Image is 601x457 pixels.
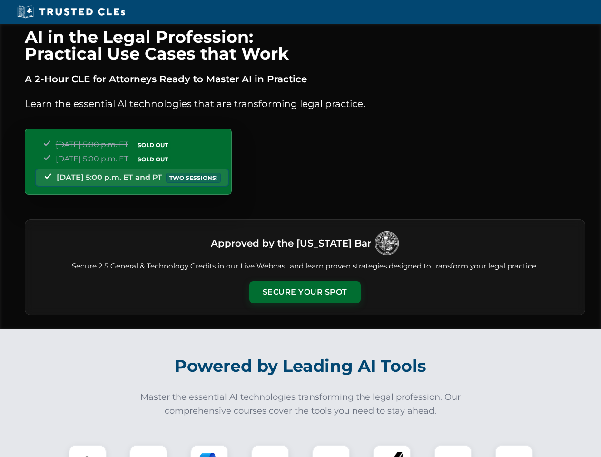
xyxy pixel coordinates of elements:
p: Learn the essential AI technologies that are transforming legal practice. [25,96,585,111]
span: SOLD OUT [134,140,171,150]
h3: Approved by the [US_STATE] Bar [211,235,371,252]
p: A 2-Hour CLE for Attorneys Ready to Master AI in Practice [25,71,585,87]
img: Trusted CLEs [14,5,128,19]
span: [DATE] 5:00 p.m. ET [56,154,128,163]
p: Secure 2.5 General & Technology Credits in our Live Webcast and learn proven strategies designed ... [37,261,573,272]
p: Master the essential AI technologies transforming the legal profession. Our comprehensive courses... [134,390,467,418]
span: [DATE] 5:00 p.m. ET [56,140,128,149]
h1: AI in the Legal Profession: Practical Use Cases that Work [25,29,585,62]
button: Secure Your Spot [249,281,361,303]
img: Logo [375,231,399,255]
h2: Powered by Leading AI Tools [37,349,564,383]
span: SOLD OUT [134,154,171,164]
